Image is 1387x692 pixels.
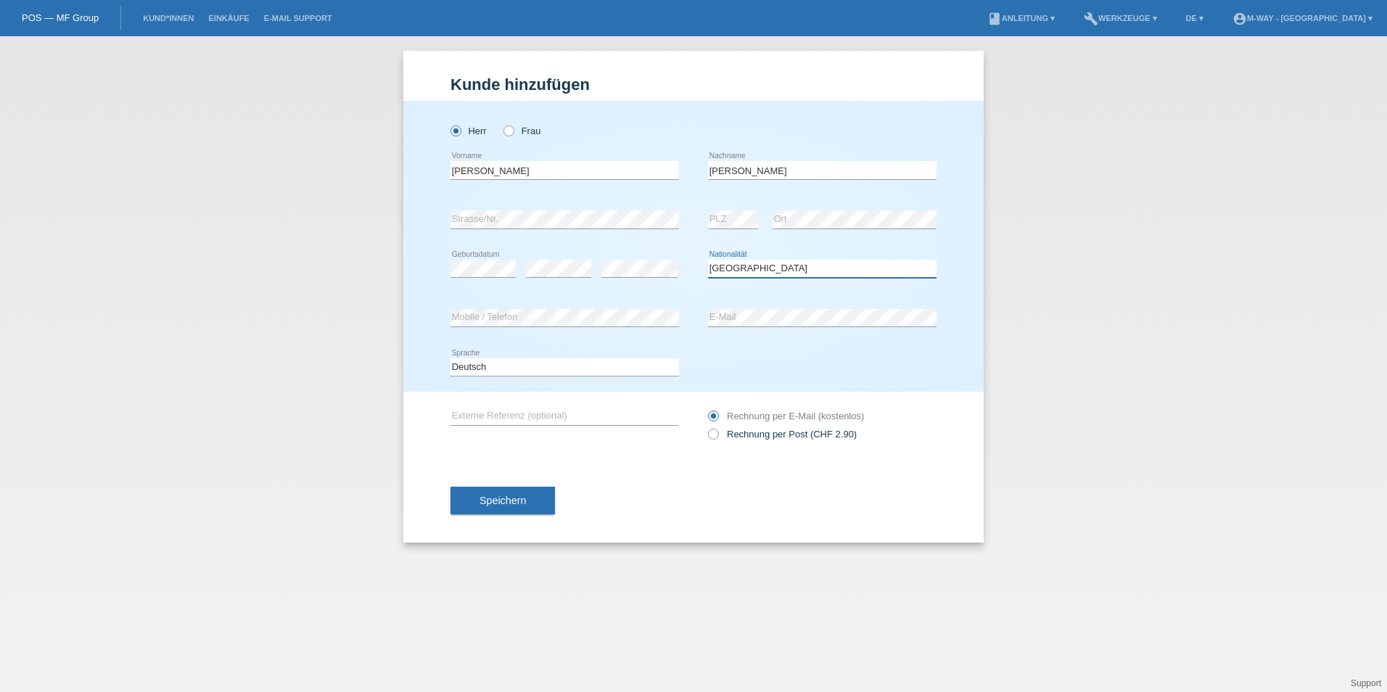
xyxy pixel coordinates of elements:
[1351,678,1381,688] a: Support
[22,12,99,23] a: POS — MF Group
[503,125,540,136] label: Frau
[708,411,864,421] label: Rechnung per E-Mail (kostenlos)
[1179,14,1211,22] a: DE ▾
[708,411,717,429] input: Rechnung per E-Mail (kostenlos)
[1232,12,1247,26] i: account_circle
[1077,14,1164,22] a: buildWerkzeuge ▾
[450,487,555,514] button: Speichern
[257,14,339,22] a: E-Mail Support
[136,14,201,22] a: Kund*innen
[450,125,460,135] input: Herr
[480,495,526,506] span: Speichern
[708,429,857,440] label: Rechnung per Post (CHF 2.90)
[503,125,513,135] input: Frau
[987,12,1002,26] i: book
[1225,14,1380,22] a: account_circlem-way - [GEOGRAPHIC_DATA] ▾
[1084,12,1098,26] i: build
[450,125,487,136] label: Herr
[708,429,717,447] input: Rechnung per Post (CHF 2.90)
[980,14,1062,22] a: bookAnleitung ▾
[450,75,937,94] h1: Kunde hinzufügen
[201,14,256,22] a: Einkäufe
